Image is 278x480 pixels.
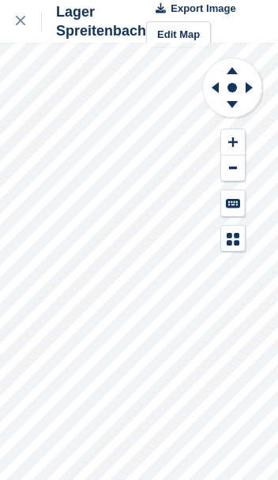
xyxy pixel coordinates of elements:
div: Lager Spreitenbach [42,2,146,40]
button: Zoom Out [221,156,245,182]
button: Keyboard Shortcuts [221,190,245,216]
a: Edit Map [146,21,211,47]
button: Map Legend [221,226,245,252]
span: Export Image [171,1,235,17]
button: Zoom In [221,129,245,156]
